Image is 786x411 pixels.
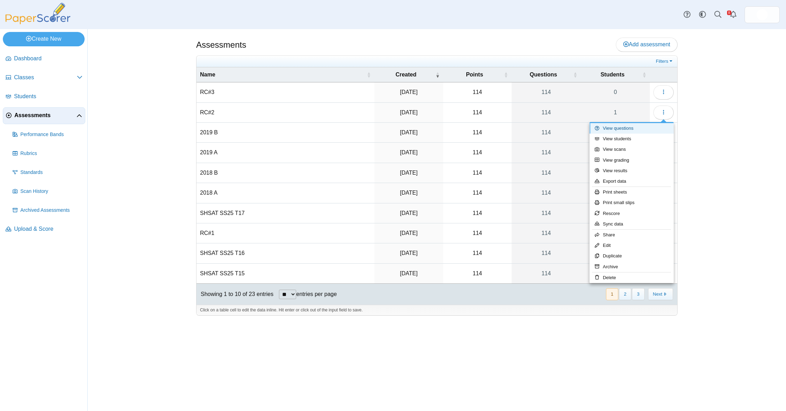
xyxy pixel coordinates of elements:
span: Questions : Activate to sort [573,71,577,78]
a: Print small slips [589,197,674,208]
td: 114 [443,123,512,143]
td: 114 [443,183,512,203]
td: RC#2 [196,103,374,123]
span: Dashboard [14,55,82,62]
td: 114 [443,203,512,223]
span: Performance Bands [20,131,82,138]
span: Standards [20,169,82,176]
a: 0 [581,183,650,203]
button: 3 [632,288,644,300]
button: Next [648,288,673,300]
span: Created [378,71,434,79]
img: PaperScorer [3,3,73,24]
a: 0 [581,203,650,223]
span: Assessments [14,112,76,119]
time: Jul 9, 2025 at 2:58 PM [400,270,418,276]
span: Add assessment [623,41,670,47]
a: 114 [512,203,581,223]
span: Classes [14,74,77,81]
a: 0 [581,82,650,102]
a: Delete [589,272,674,283]
a: Edit [589,240,674,251]
a: Archived Assessments [10,202,85,219]
span: Points [447,71,502,79]
a: PaperScorer [3,19,73,25]
label: entries per page [296,291,337,297]
td: 114 [443,223,512,243]
a: Dashboard [3,50,85,67]
td: SHSAT SS25 T16 [196,243,374,263]
a: Upload & Score [3,221,85,238]
a: 114 [512,183,581,203]
td: 2018 A [196,183,374,203]
td: SHSAT SS25 T15 [196,264,374,284]
a: View scans [589,144,674,155]
a: 0 [581,264,650,283]
a: Alerts [726,7,741,22]
a: Classes [3,69,85,86]
td: 114 [443,143,512,163]
a: Duplicate [589,251,674,261]
nav: pagination [605,288,673,300]
time: Jul 21, 2025 at 3:39 PM [400,89,418,95]
a: View results [589,166,674,176]
span: Students [14,93,82,100]
td: 2018 B [196,163,374,183]
a: 114 [512,143,581,162]
a: Sync data [589,219,674,229]
img: ps.cRz8zCdsP4LbcP2q [757,9,768,20]
span: Name : Activate to sort [367,71,371,78]
a: View students [589,134,674,144]
td: SHSAT SS25 T17 [196,203,374,223]
div: Click on a table cell to edit the data inline. Hit enter or click out of the input field to save. [196,305,677,315]
a: 1 [581,103,650,122]
td: RC#3 [196,82,374,102]
span: Students : Activate to sort [642,71,646,78]
time: Jul 21, 2025 at 3:30 PM [400,109,418,115]
td: 2019 B [196,123,374,143]
a: 7 [581,123,650,142]
a: 114 [512,264,581,283]
span: Students [584,71,641,79]
span: Scan History [20,188,82,195]
div: Showing 1 to 10 of 23 entries [196,284,273,305]
time: Jul 9, 2025 at 3:10 PM [400,250,418,256]
a: Rubrics [10,145,85,162]
td: 114 [443,103,512,123]
a: Share [589,230,674,240]
a: Export data [589,176,674,187]
a: ps.cRz8zCdsP4LbcP2q [745,6,780,23]
button: 2 [619,288,631,300]
a: View grading [589,155,674,166]
span: Points : Activate to sort [504,71,508,78]
span: Created : Activate to remove sorting [435,71,440,78]
span: Name [200,71,365,79]
a: View questions [589,123,674,134]
time: Jul 21, 2025 at 2:58 PM [400,170,418,176]
time: Jul 21, 2025 at 2:39 PM [400,210,418,216]
a: 0 [581,163,650,183]
span: d&k prep prep [757,9,768,20]
a: Performance Bands [10,126,85,143]
a: 0 [581,243,650,263]
time: Jul 18, 2025 at 12:57 PM [400,230,418,236]
a: Students [3,88,85,105]
td: 114 [443,163,512,183]
a: 114 [512,123,581,142]
a: Rescore [589,208,674,219]
a: 114 [512,223,581,243]
a: Scan History [10,183,85,200]
span: Questions [515,71,572,79]
a: 114 [512,82,581,102]
span: Upload & Score [14,225,82,233]
span: Archived Assessments [20,207,82,214]
a: Create New [3,32,85,46]
a: 114 [512,163,581,183]
time: Jul 21, 2025 at 3:19 PM [400,129,418,135]
time: Jul 21, 2025 at 3:07 PM [400,149,418,155]
a: 114 [512,103,581,122]
a: 6 [581,143,650,162]
a: Assessments [3,107,85,124]
a: 114 [512,243,581,263]
button: 1 [606,288,618,300]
